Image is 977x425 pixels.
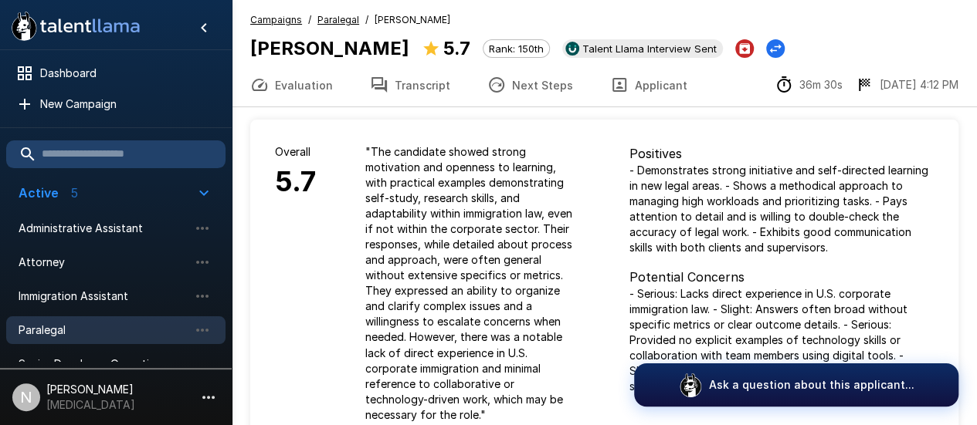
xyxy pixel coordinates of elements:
[365,12,368,28] span: /
[232,63,351,106] button: Evaluation
[375,12,450,28] span: [PERSON_NAME]
[775,76,843,94] div: The time between starting and completing the interview
[250,37,409,59] b: [PERSON_NAME]
[629,163,935,255] p: - Demonstrates strong initiative and self-directed learning in new legal areas. - Shows a methodi...
[629,268,935,286] p: Potential Concerns
[483,42,549,55] span: Rank: 150th
[365,144,580,422] p: " The candidate showed strong motivation and openness to learning, with practical examples demons...
[275,160,316,204] h6: 5.7
[735,39,754,58] button: Archive Applicant
[629,286,935,394] p: - Serious: Lacks direct experience in U.S. corporate immigration law. - Slight: Answers often bro...
[592,63,706,106] button: Applicant
[576,42,723,55] span: Talent Llama Interview Sent
[351,63,469,106] button: Transcript
[678,373,703,397] img: logo_glasses@2x.png
[275,144,316,160] p: Overall
[880,77,958,93] p: [DATE] 4:12 PM
[709,377,914,393] p: Ask a question about this applicant...
[443,37,470,59] b: 5.7
[308,12,311,28] span: /
[634,363,958,406] button: Ask a question about this applicant...
[766,39,785,58] button: Change Stage
[317,14,359,25] u: Paralegal
[629,144,935,163] p: Positives
[799,77,843,93] p: 36m 30s
[469,63,592,106] button: Next Steps
[562,39,723,58] div: View profile in UKG
[855,76,958,94] div: The date and time when the interview was completed
[565,42,579,56] img: ukg_logo.jpeg
[250,14,302,25] u: Campaigns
